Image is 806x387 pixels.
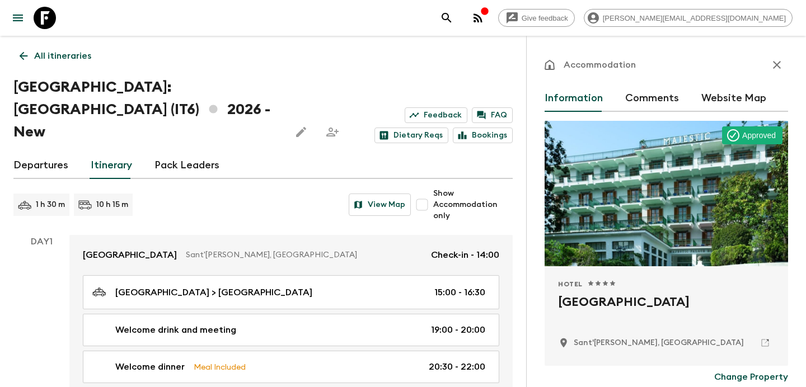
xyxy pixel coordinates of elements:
[431,323,485,337] p: 19:00 - 20:00
[453,128,513,143] a: Bookings
[13,45,97,67] a: All itineraries
[558,293,775,329] h2: [GEOGRAPHIC_DATA]
[34,49,91,63] p: All itineraries
[115,286,312,299] p: [GEOGRAPHIC_DATA] > [GEOGRAPHIC_DATA]
[498,9,575,27] a: Give feedback
[13,152,68,179] a: Departures
[13,235,69,248] p: Day 1
[154,152,219,179] a: Pack Leaders
[545,85,603,112] button: Information
[701,85,766,112] button: Website Map
[186,249,422,261] p: Sant'[PERSON_NAME], [GEOGRAPHIC_DATA]
[91,152,132,179] a: Itinerary
[290,121,312,143] button: Edit this itinerary
[714,370,788,384] p: Change Property
[429,360,485,374] p: 20:30 - 22:00
[13,76,281,143] h1: [GEOGRAPHIC_DATA]: [GEOGRAPHIC_DATA] (IT6) 2026 - New
[472,107,513,123] a: FAQ
[374,128,448,143] a: Dietary Reqs
[194,361,246,373] p: Meal Included
[349,193,411,216] button: View Map
[431,248,499,262] p: Check-in - 14:00
[742,130,776,141] p: Approved
[545,121,788,266] div: Photo of Majestic Palace Hotel
[558,280,583,289] span: Hotel
[83,248,177,262] p: [GEOGRAPHIC_DATA]
[115,323,236,337] p: Welcome drink and meeting
[321,121,344,143] span: Share this itinerary
[83,314,499,346] a: Welcome drink and meeting19:00 - 20:00
[516,14,574,22] span: Give feedback
[433,188,513,221] span: Show Accommodation only
[434,286,485,299] p: 15:00 - 16:30
[564,58,636,72] p: Accommodation
[597,14,792,22] span: [PERSON_NAME][EMAIL_ADDRESS][DOMAIN_NAME]
[574,337,744,348] p: Sant'Agnello, Italy
[69,235,513,275] a: [GEOGRAPHIC_DATA]Sant'[PERSON_NAME], [GEOGRAPHIC_DATA]Check-in - 14:00
[96,199,128,210] p: 10 h 15 m
[435,7,458,29] button: search adventures
[405,107,467,123] a: Feedback
[7,7,29,29] button: menu
[36,199,65,210] p: 1 h 30 m
[83,275,499,309] a: [GEOGRAPHIC_DATA] > [GEOGRAPHIC_DATA]15:00 - 16:30
[584,9,793,27] div: [PERSON_NAME][EMAIL_ADDRESS][DOMAIN_NAME]
[83,351,499,383] a: Welcome dinnerMeal Included20:30 - 22:00
[625,85,679,112] button: Comments
[115,360,185,374] p: Welcome dinner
